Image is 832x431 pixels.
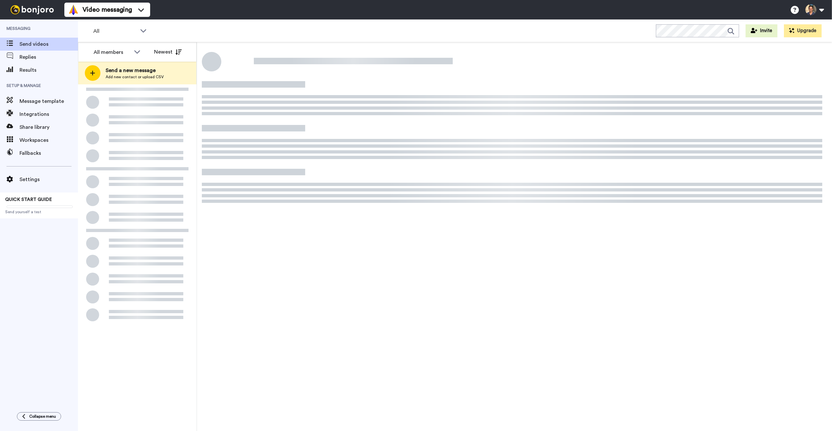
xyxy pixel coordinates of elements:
button: Invite [746,24,777,37]
span: Workspaces [19,136,78,144]
span: Message template [19,97,78,105]
span: Integrations [19,110,78,118]
span: Add new contact or upload CSV [106,74,164,80]
button: Upgrade [784,24,822,37]
button: Newest [149,45,187,58]
span: Share library [19,123,78,131]
span: Collapse menu [29,414,56,419]
span: Send a new message [106,67,164,74]
span: Send yourself a test [5,209,73,215]
span: Settings [19,176,78,183]
img: bj-logo-header-white.svg [8,5,57,14]
span: Video messaging [83,5,132,14]
div: All members [94,48,131,56]
span: Fallbacks [19,149,78,157]
span: Send videos [19,40,78,48]
button: Collapse menu [17,412,61,421]
span: Results [19,66,78,74]
img: vm-color.svg [68,5,79,15]
span: QUICK START GUIDE [5,197,52,202]
span: Replies [19,53,78,61]
span: All [93,27,137,35]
